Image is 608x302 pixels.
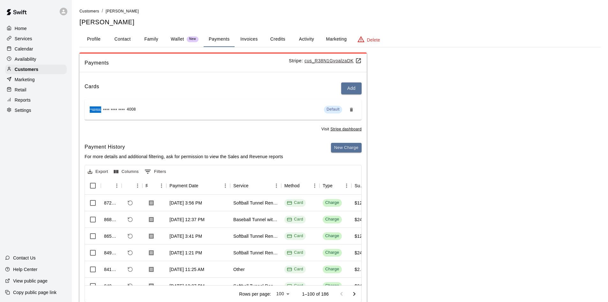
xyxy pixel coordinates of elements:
[300,181,309,190] button: Sort
[125,247,136,258] span: Refund payment
[5,65,67,74] a: Customers
[287,233,303,239] div: Card
[233,177,249,195] div: Service
[101,177,122,195] div: Id
[125,214,136,225] span: Refund payment
[355,177,365,195] div: Subtotal
[355,250,369,256] div: $24.00
[310,181,319,190] button: Menu
[5,44,67,54] a: Calendar
[325,283,339,289] div: Charge
[263,32,292,47] button: Credits
[292,32,321,47] button: Activity
[104,181,113,190] button: Sort
[106,9,139,13] span: [PERSON_NAME]
[304,58,362,63] a: cus_R38N1GvoalzaDK
[85,59,289,67] span: Payments
[112,181,122,190] button: Menu
[15,66,38,73] p: Customers
[79,18,600,27] h5: [PERSON_NAME]
[325,266,339,272] div: Charge
[169,216,205,223] div: Oct 11, 2025, 12:37 PM
[15,25,27,32] p: Home
[104,233,118,239] div: 865179
[79,8,99,13] a: Customers
[5,105,67,115] a: Settings
[199,181,207,190] button: Sort
[15,97,31,103] p: Reports
[321,126,362,133] span: Visit
[104,250,118,256] div: 849124
[325,216,339,222] div: Charge
[13,278,48,284] p: View public page
[187,37,199,41] span: New
[171,36,184,43] p: Wallet
[125,264,136,275] span: Refund payment
[15,56,36,62] p: Availability
[15,46,33,52] p: Calendar
[319,177,351,195] div: Type
[287,266,303,272] div: Card
[5,24,67,33] a: Home
[5,34,67,43] div: Services
[104,266,118,273] div: 841416
[355,216,369,223] div: $24.00
[146,214,157,225] button: Download Receipt
[125,197,136,208] span: Refund payment
[13,289,56,296] p: Copy public page link
[104,216,118,223] div: 868232
[355,283,369,289] div: $24.00
[102,8,103,14] li: /
[327,107,340,112] span: Default
[239,291,271,297] p: Rows per page:
[142,177,166,195] div: Receipt
[104,200,118,206] div: 872450
[230,177,281,195] div: Service
[5,85,67,95] div: Retail
[13,255,36,261] p: Contact Us
[325,250,339,256] div: Charge
[169,200,202,206] div: Oct 13, 2025, 3:56 PM
[348,288,361,300] button: Go to next page
[367,37,380,43] p: Delete
[233,216,278,223] div: Baseball Tunnel with Machine
[112,167,140,177] button: Select columns
[204,32,235,47] button: Payments
[15,76,35,83] p: Marketing
[287,200,303,206] div: Card
[13,266,37,273] p: Help Center
[284,177,300,195] div: Method
[127,106,136,113] span: 4008
[235,32,263,47] button: Invoices
[355,200,369,206] div: $12.00
[323,177,333,195] div: Type
[233,250,278,256] div: Softball Tunnel Rental with Machine
[233,283,278,289] div: Softball Tunnel Rental with Machine
[15,107,31,113] p: Settings
[346,105,357,115] button: Remove
[15,87,26,93] p: Retail
[146,230,157,242] button: Download Receipt
[148,181,157,190] button: Sort
[274,289,292,298] div: 100
[330,127,362,131] u: Stripe dashboard
[79,32,108,47] button: Profile
[342,181,351,190] button: Menu
[5,75,67,84] a: Marketing
[325,200,339,206] div: Charge
[331,143,362,153] button: New Charge
[325,233,339,239] div: Charge
[233,200,278,206] div: Softball Tunnel Rental with Machine
[143,166,168,177] button: Show filters
[104,283,118,289] div: 840364
[330,127,362,131] a: You don't have the permission to visit the Stripe dashboard
[302,291,329,297] p: 1–100 of 186
[85,153,283,160] p: For more details and additional filtering, ask for permission to view the Sales and Revenue reports
[272,181,281,190] button: Menu
[287,250,303,256] div: Card
[355,266,366,273] div: $2.50
[108,32,137,47] button: Contact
